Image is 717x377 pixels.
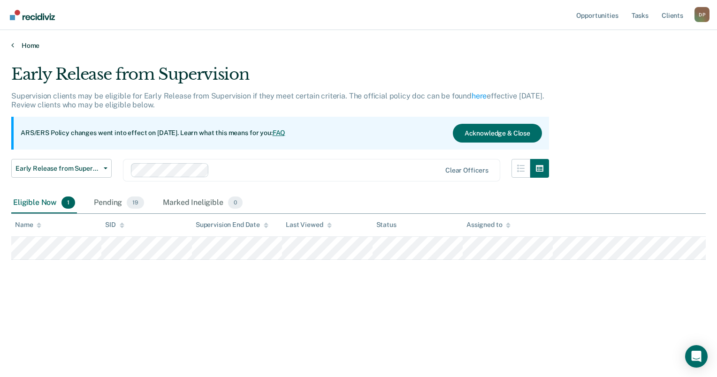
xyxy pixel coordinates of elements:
div: Clear officers [445,166,488,174]
div: Status [376,221,397,229]
span: Early Release from Supervision [15,165,100,173]
div: Marked Ineligible0 [161,193,244,213]
div: Early Release from Supervision [11,65,549,91]
div: D P [694,7,709,22]
div: SID [105,221,124,229]
div: Supervision End Date [196,221,268,229]
a: here [472,91,487,100]
p: Supervision clients may be eligible for Early Release from Supervision if they meet certain crite... [11,91,544,109]
span: 19 [127,196,144,209]
a: FAQ [273,129,286,136]
div: Eligible Now1 [11,193,77,213]
button: Early Release from Supervision [11,159,112,178]
button: Acknowledge & Close [453,124,542,143]
p: ARS/ERS Policy changes went into effect on [DATE]. Learn what this means for you: [21,128,285,138]
div: Name [15,221,41,229]
div: Pending19 [92,193,146,213]
a: Home [11,41,706,50]
button: Profile dropdown button [694,7,709,22]
img: Recidiviz [10,10,55,20]
div: Open Intercom Messenger [685,345,708,368]
span: 1 [61,196,75,209]
div: Assigned to [466,221,511,229]
div: Last Viewed [286,221,331,229]
span: 0 [228,196,243,209]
